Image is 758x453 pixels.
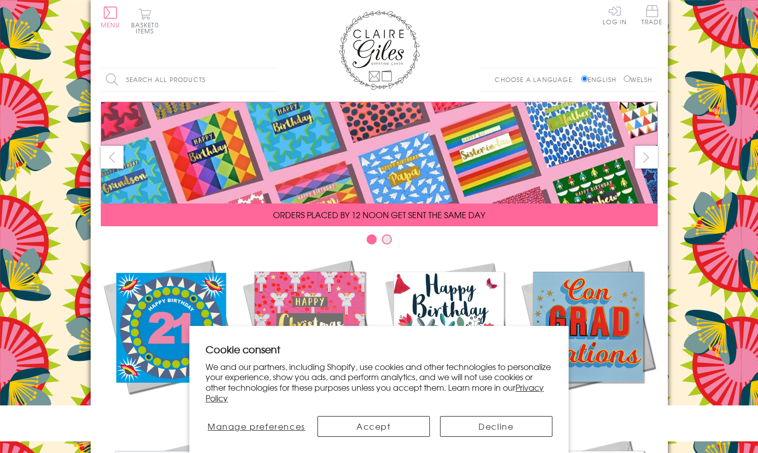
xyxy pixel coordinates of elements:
[206,416,307,437] button: Manage preferences
[379,257,518,416] a: Birthdays
[208,420,305,432] span: Manage preferences
[101,146,124,169] button: prev
[635,146,658,169] button: next
[273,209,485,221] span: ORDERS PLACED BY 12 NOON GET SENT THE SAME DAY
[317,416,430,437] button: Accept
[624,75,653,84] label: Welsh
[642,5,663,27] a: Trade
[495,75,579,84] p: Choose a language:
[101,257,240,416] a: New Releases
[101,234,658,250] div: Carousel Pagination
[206,361,552,403] p: We and our partners, including Shopify, use cookies and other technologies to personalize your ex...
[268,68,278,91] input: Search
[581,75,621,84] label: English
[382,234,392,244] button: Carousel Page 2
[206,342,552,356] h2: Cookie consent
[137,404,203,416] span: New Releases
[101,68,278,91] input: Search all products
[101,7,121,28] button: Menu
[518,257,658,416] a: Academic
[206,381,544,404] a: Privacy Policy
[136,20,159,35] span: 0 items
[131,8,159,34] button: Basket0 items
[581,75,588,82] input: English
[440,416,552,437] button: Decline
[624,75,630,82] input: Welsh
[562,404,614,416] span: Academic
[603,5,627,25] a: Log In
[240,257,379,416] a: Christmas
[367,234,377,244] button: Carousel Page 1 (Current Slide)
[339,10,420,90] img: Claire Giles Greetings Cards
[101,20,121,29] span: Menu
[642,5,663,25] span: Trade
